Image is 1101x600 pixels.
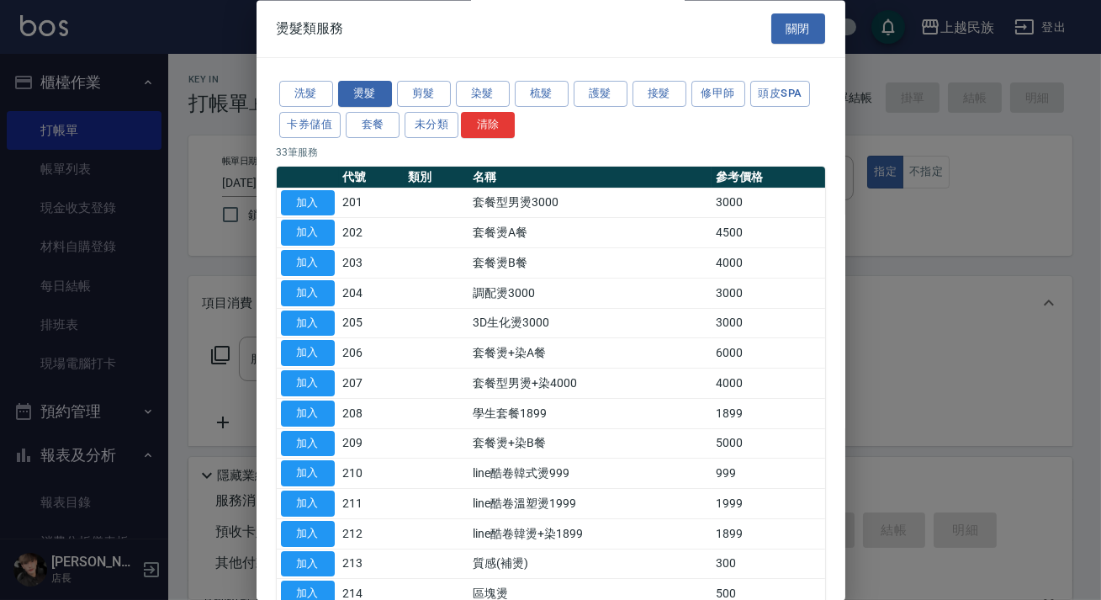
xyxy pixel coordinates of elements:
button: 加入 [281,311,335,337]
td: 1999 [712,489,824,519]
th: 名稱 [468,167,712,188]
td: 300 [712,550,824,580]
button: 加入 [281,521,335,547]
td: 202 [339,218,404,248]
td: 3D生化燙3000 [468,309,712,339]
button: 頭皮SPA [750,82,811,108]
button: 清除 [461,112,515,138]
td: 套餐型男燙+染4000 [468,369,712,399]
td: 207 [339,369,404,399]
td: 208 [339,399,404,429]
td: 210 [339,459,404,489]
button: 洗髮 [279,82,333,108]
button: 加入 [281,431,335,457]
td: 4000 [712,369,824,399]
td: 套餐燙+染A餐 [468,338,712,369]
span: 燙髮類服務 [277,20,344,37]
td: line酷卷韓燙+染1899 [468,519,712,550]
td: 999 [712,459,824,489]
td: 206 [339,338,404,369]
td: 205 [339,309,404,339]
button: 套餐 [346,112,400,138]
td: 1899 [712,399,824,429]
button: 卡券儲值 [279,112,341,138]
td: 209 [339,429,404,459]
button: 護髮 [574,82,627,108]
td: line酷卷韓式燙999 [468,459,712,489]
td: line酷卷溫塑燙1999 [468,489,712,519]
button: 加入 [281,220,335,247]
td: 4000 [712,248,824,279]
td: 6000 [712,338,824,369]
td: 211 [339,489,404,519]
td: 3000 [712,188,824,219]
th: 類別 [404,167,468,188]
td: 5000 [712,429,824,459]
button: 加入 [281,461,335,487]
td: 套餐燙A餐 [468,218,712,248]
button: 剪髮 [397,82,451,108]
td: 204 [339,279,404,309]
th: 參考價格 [712,167,824,188]
button: 燙髮 [338,82,392,108]
td: 212 [339,519,404,550]
button: 梳髮 [515,82,569,108]
p: 33 筆服務 [277,145,825,160]
td: 3000 [712,309,824,339]
button: 修甲師 [691,82,745,108]
button: 未分類 [405,112,458,138]
button: 加入 [281,190,335,216]
td: 213 [339,550,404,580]
td: 套餐燙+染B餐 [468,429,712,459]
button: 接髮 [633,82,686,108]
button: 加入 [281,401,335,427]
td: 套餐燙B餐 [468,248,712,279]
th: 代號 [339,167,404,188]
td: 質感(補燙) [468,550,712,580]
td: 4500 [712,218,824,248]
button: 加入 [281,251,335,277]
button: 關閉 [771,13,825,45]
button: 加入 [281,280,335,306]
button: 染髮 [456,82,510,108]
button: 加入 [281,551,335,577]
td: 套餐型男燙3000 [468,188,712,219]
td: 203 [339,248,404,279]
td: 調配燙3000 [468,279,712,309]
button: 加入 [281,371,335,397]
button: 加入 [281,341,335,367]
td: 3000 [712,279,824,309]
td: 1899 [712,519,824,550]
td: 學生套餐1899 [468,399,712,429]
button: 加入 [281,491,335,518]
td: 201 [339,188,404,219]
